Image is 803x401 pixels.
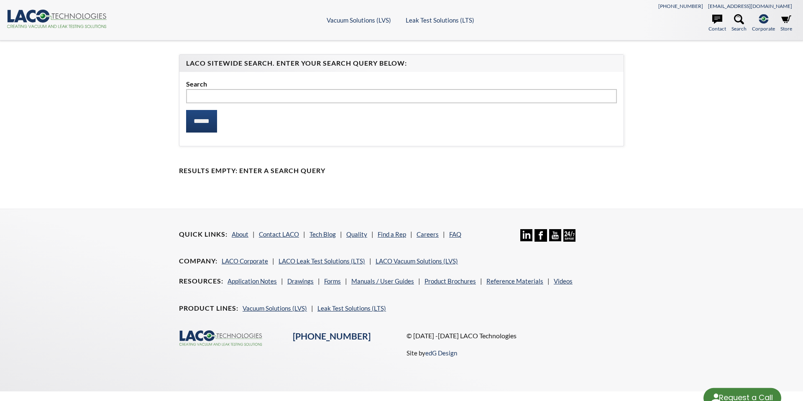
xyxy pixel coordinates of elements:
[708,3,792,9] a: [EMAIL_ADDRESS][DOMAIN_NAME]
[279,257,365,265] a: LACO Leak Test Solutions (LTS)
[232,230,248,238] a: About
[731,14,747,33] a: Search
[406,16,474,24] a: Leak Test Solutions (LTS)
[243,304,307,312] a: Vacuum Solutions (LVS)
[378,230,406,238] a: Find a Rep
[259,230,299,238] a: Contact LACO
[417,230,439,238] a: Careers
[309,230,336,238] a: Tech Blog
[179,230,228,239] h4: Quick Links
[351,277,414,285] a: Manuals / User Guides
[425,277,476,285] a: Product Brochures
[407,348,457,358] p: Site by
[752,25,775,33] span: Corporate
[346,230,367,238] a: Quality
[780,14,792,33] a: Store
[186,79,617,89] label: Search
[179,257,217,266] h4: Company
[317,304,386,312] a: Leak Test Solutions (LTS)
[486,277,543,285] a: Reference Materials
[287,277,314,285] a: Drawings
[425,349,457,357] a: edG Design
[376,257,458,265] a: LACO Vacuum Solutions (LVS)
[407,330,624,341] p: © [DATE] -[DATE] LACO Technologies
[327,16,391,24] a: Vacuum Solutions (LVS)
[228,277,277,285] a: Application Notes
[324,277,341,285] a: Forms
[563,235,575,243] a: 24/7 Support
[554,277,573,285] a: Videos
[179,166,624,175] h4: Results Empty: Enter a Search Query
[222,257,268,265] a: LACO Corporate
[293,331,371,342] a: [PHONE_NUMBER]
[449,230,461,238] a: FAQ
[563,229,575,241] img: 24/7 Support Icon
[708,14,726,33] a: Contact
[186,59,617,68] h4: LACO Sitewide Search. Enter your Search Query Below:
[179,277,223,286] h4: Resources
[179,304,238,313] h4: Product Lines
[658,3,703,9] a: [PHONE_NUMBER]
